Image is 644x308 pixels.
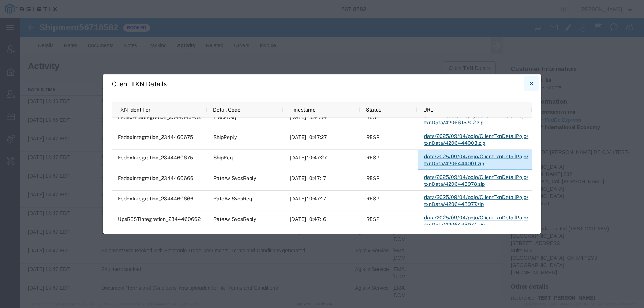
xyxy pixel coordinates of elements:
[180,18,208,36] a: Related
[290,155,327,161] span: 2025-09-04 10:47:27
[331,264,368,283] td: Agistix Services
[213,216,256,222] span: RateAvlSvcsReply
[77,208,331,227] td: Shipment was Booked with Electronic Trade Documents: Red Hat Commercial Invoice generated
[77,96,331,115] td: Shipment cloned from shipment 51373163
[366,216,379,222] span: RESP
[490,120,616,127] h4: From
[290,175,326,181] span: 2025-09-04 10:47:17
[490,91,519,97] i: Tracking No:
[372,117,418,131] span: [EMAIL_ADDRESS][DOMAIN_NAME]
[372,80,418,93] span: [EMAIL_ADDRESS][DOMAIN_NAME]
[521,91,555,97] b: 392863101196
[77,245,331,264] td: Shipment booked
[118,114,201,120] span: FedexWSIntegration_2344549432
[213,107,240,113] span: Detail Code
[423,107,433,113] span: URL
[524,99,561,105] a: FedEx Express
[372,173,418,187] span: [EMAIL_ADDRESS][DOMAIN_NAME]
[62,18,98,36] a: Documents
[388,64,401,77] button: Manage table columns
[290,134,327,140] span: 2025-09-04 10:47:27
[213,155,233,161] span: ShipReq
[38,18,62,36] a: Rates
[77,115,331,134] td: Shipment From Address is changed.
[490,106,523,112] i: Service Level:
[122,18,151,36] a: Tracking
[118,134,193,140] span: FedexIntegration_2344460675
[366,155,379,161] span: RESP
[366,175,379,181] span: RESP
[490,244,544,250] span: [GEOGRAPHIC_DATA]
[372,99,418,112] span: [EMAIL_ADDRESS][DOMAIN_NAME]
[103,5,130,14] span: Booked
[372,211,418,224] span: [EMAIL_ADDRESS][DOMAIN_NAME]
[208,18,234,36] a: Orders
[490,277,515,282] i: Reference:
[372,192,418,205] span: [EMAIL_ADDRESS][DOMAIN_NAME]
[517,277,574,282] b: TEST [PERSON_NAME]
[366,134,379,140] span: RESP
[12,18,38,36] a: Details
[331,134,368,152] td: Agistix Services
[372,155,418,168] span: [EMAIL_ADDRESS][DOMAIN_NAME]
[331,227,368,245] td: Agistix Services
[19,4,98,14] h1: Shipment
[366,107,381,113] span: Status
[490,265,616,272] h4: Other details
[424,129,529,149] a: data/2025/09/04/pojo/ClientTxnDetailPojo/txnData/4206444003.zip
[424,170,529,190] a: data/2025/09/04/pojo/ClientTxnDetailPojo/txnData/4206443978.zip
[118,155,193,161] span: FedexIntegration_2344460675
[331,189,368,208] td: Agistix Services
[77,78,331,96] td: Package was created via cloning shipment. PackageId: 89488579. Type. Your Packaging. # of Package...
[490,59,510,65] i: Account:
[331,96,368,115] td: Agistix Services
[331,78,368,96] td: Agistix Services
[77,227,331,245] td: Shipment was Booked with Electronic Trade Documents: Terms and Conditions generated
[289,107,315,113] span: Timestamp
[118,175,194,181] span: FedexIntegration_2344460666
[490,99,523,105] i: Carrier Name:
[512,59,531,65] span: Red Hat
[424,150,529,170] a: data/2025/09/04/pojo/ClientTxnDetailPojo/txnData/4206444001.zip
[423,43,475,56] button: Client TXN Details
[490,66,511,72] i: Location:
[490,80,616,87] h4: Carrier Information
[213,114,236,120] span: TrackReq
[524,106,580,112] b: International Economy
[290,196,326,202] span: 2025-09-04 10:47:17
[77,64,331,78] th: Activity: activate to sort column ascending
[151,18,180,36] a: Activity
[331,208,368,227] td: Agistix Services
[331,152,368,171] td: Agistix Services
[77,264,331,283] td: Document 'Terms and Conditions' was uploaded for file 'Terms and Conditions'
[490,175,544,181] span: [GEOGRAPHIC_DATA]
[366,114,379,120] span: RESP
[331,245,368,264] td: Agistix Services
[118,216,201,222] span: UpsRESTIntegration_2344460662
[6,5,15,14] img: ←
[490,196,616,203] h4: To
[372,136,418,149] span: [EMAIL_ADDRESS][DOMAIN_NAME]
[331,64,368,78] th: Name: activate to sort column ascending
[59,4,98,14] span: 56718582
[372,248,418,261] span: [EMAIL_ADDRESS][DOMAIN_NAME]
[524,76,539,91] button: Close
[98,18,122,36] a: Notes
[490,48,616,55] h4: Customer Information
[490,207,616,258] address: Red Hat Canada Limited (TEST-CARRIEV) [GEOGRAPHIC_DATA] [STREET_ADDRESS] Suite 502 [GEOGRAPHIC_DA...
[117,107,150,113] span: TXN Identifier
[490,130,616,189] address: RED HAT, S. DE [PERSON_NAME] DE C.V. (TEST-CARRIEV) [GEOGRAPHIC_DATA] Rio [PERSON_NAME] 232 Floor...
[331,115,368,134] td: Agistix Services
[424,191,529,211] a: data/2025/09/04/pojo/ClientTxnDetailPojo/txnData/4206443977.zip
[290,114,327,120] span: 2025-09-04 13:41:34
[372,229,418,243] span: [EMAIL_ADDRESS][DOMAIN_NAME]
[490,58,616,73] p: RH - Bogota
[234,18,261,36] a: Invoice
[366,196,379,202] span: RESP
[213,196,252,202] span: RateAvlSvcsReq
[213,134,237,140] span: ShipReply
[213,175,256,181] span: RateAvlSvcsReply
[112,79,167,89] h4: Client TXN Details
[77,152,331,171] td: Shipment info saved
[368,64,384,78] th: Email: activate to sort column ascending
